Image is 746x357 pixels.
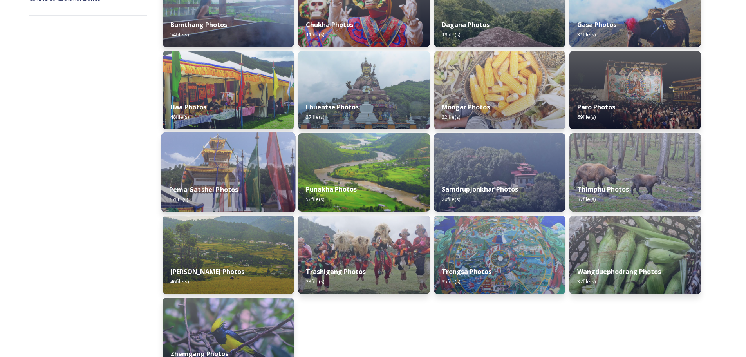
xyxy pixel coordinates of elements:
[163,51,294,129] img: Haa%2520festival%2520story%2520image1.jpg
[306,20,353,29] strong: Chukha Photos
[163,216,294,294] img: Teaser%2520image-%2520Dzo%2520ngkhag.jpg
[434,51,565,129] img: mongar5.jpg
[170,278,189,285] span: 46 file(s)
[442,278,460,285] span: 35 file(s)
[170,20,227,29] strong: Bumthang Photos
[170,31,189,38] span: 54 file(s)
[306,278,324,285] span: 23 file(s)
[170,113,189,120] span: 48 file(s)
[569,216,701,294] img: local3.jpg
[577,103,615,111] strong: Paro Photos
[306,267,366,276] strong: Trashigang Photos
[577,278,596,285] span: 37 file(s)
[434,216,565,294] img: trongsadzong5.jpg
[169,185,238,194] strong: Pema Gatshel Photos
[442,20,490,29] strong: Dagana Photos
[161,132,296,212] img: Festival%2520Header.jpg
[442,103,490,111] strong: Mongar Photos
[569,51,701,129] img: parofestivals%2520teaser.jpg
[306,113,324,120] span: 27 file(s)
[442,185,518,194] strong: Samdrupjonkhar Photos
[577,113,596,120] span: 69 file(s)
[170,103,206,111] strong: Haa Photos
[434,133,565,212] img: visit%2520tengyezin%2520drawa%2520goenpa.jpg
[577,196,596,203] span: 87 file(s)
[577,185,629,194] strong: Thimphu Photos
[306,196,324,203] span: 58 file(s)
[306,31,324,38] span: 11 file(s)
[569,133,701,212] img: Takin3%282%29.jpg
[442,196,460,203] span: 20 file(s)
[298,133,430,212] img: dzo1.jpg
[577,20,616,29] strong: Gasa Photos
[298,216,430,294] img: sakteng%2520festival.jpg
[298,51,430,129] img: Takila1%283%29.jpg
[442,113,460,120] span: 22 file(s)
[577,31,596,38] span: 31 file(s)
[170,267,244,276] strong: [PERSON_NAME] Photos
[306,103,359,111] strong: Lhuentse Photos
[442,31,460,38] span: 19 file(s)
[577,267,661,276] strong: Wangduephodrang Photos
[442,267,491,276] strong: Trongsa Photos
[306,185,357,194] strong: Punakha Photos
[169,196,188,203] span: 17 file(s)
